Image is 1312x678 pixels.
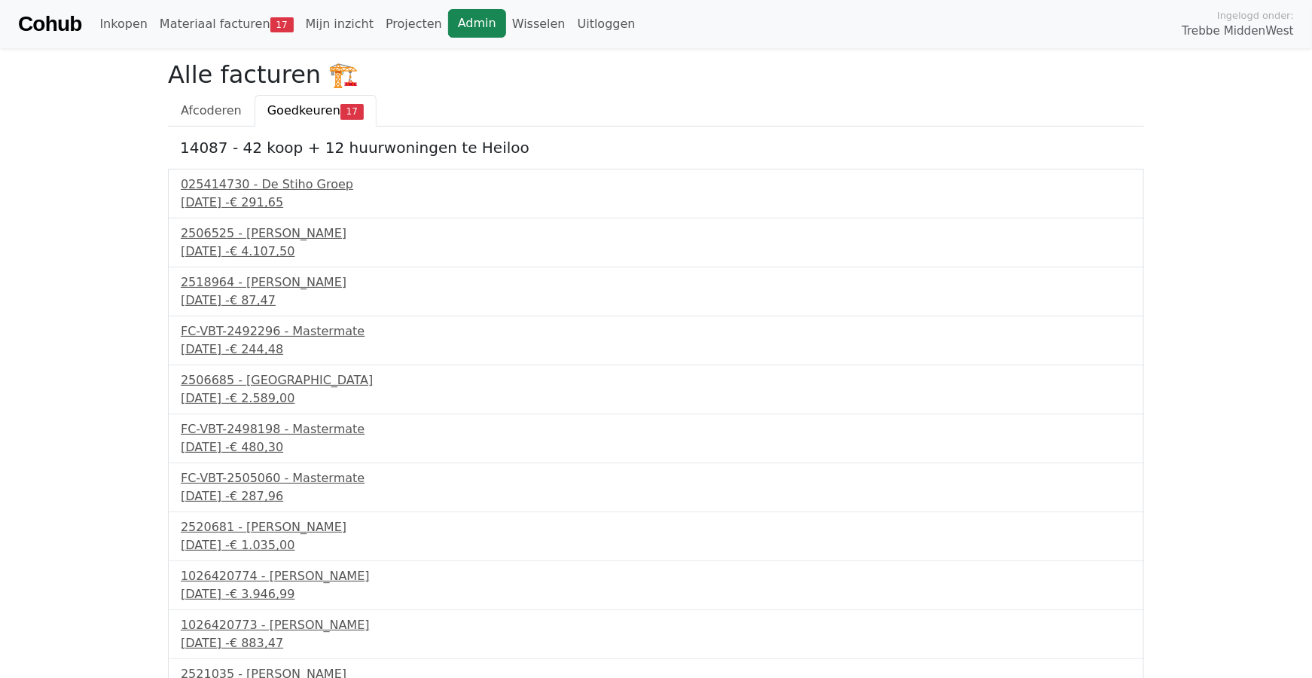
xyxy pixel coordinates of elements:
div: 2518964 - [PERSON_NAME] [181,273,1131,292]
a: FC-VBT-2498198 - Mastermate[DATE] -€ 480,30 [181,420,1131,457]
span: € 87,47 [230,293,276,307]
a: FC-VBT-2505060 - Mastermate[DATE] -€ 287,96 [181,469,1131,505]
a: Uitloggen [572,9,642,39]
span: Goedkeuren [267,103,340,118]
div: 2506525 - [PERSON_NAME] [181,224,1131,243]
a: Wisselen [506,9,572,39]
div: [DATE] - [181,243,1131,261]
div: [DATE] - [181,585,1131,603]
a: Goedkeuren17 [255,95,377,127]
div: FC-VBT-2492296 - Mastermate [181,322,1131,341]
div: 025414730 - De Stiho Groep [181,176,1131,194]
h2: Alle facturen 🏗️ [168,60,1144,89]
div: [DATE] - [181,292,1131,310]
a: Projecten [380,9,448,39]
span: € 291,65 [230,195,283,209]
span: € 4.107,50 [230,244,295,258]
span: € 3.946,99 [230,587,295,601]
div: [DATE] - [181,634,1131,652]
a: Materiaal facturen17 [154,9,300,39]
div: [DATE] - [181,536,1131,554]
span: € 2.589,00 [230,391,295,405]
a: Mijn inzicht [300,9,380,39]
div: [DATE] - [181,194,1131,212]
a: 2520681 - [PERSON_NAME][DATE] -€ 1.035,00 [181,518,1131,554]
span: € 480,30 [230,440,283,454]
div: FC-VBT-2498198 - Mastermate [181,420,1131,438]
span: € 1.035,00 [230,538,295,552]
span: Trebbe MiddenWest [1182,23,1294,40]
div: 2506685 - [GEOGRAPHIC_DATA] [181,371,1131,389]
div: [DATE] - [181,487,1131,505]
a: 2506525 - [PERSON_NAME][DATE] -€ 4.107,50 [181,224,1131,261]
a: 025414730 - De Stiho Groep[DATE] -€ 291,65 [181,176,1131,212]
div: 2520681 - [PERSON_NAME] [181,518,1131,536]
div: [DATE] - [181,389,1131,408]
a: 2506685 - [GEOGRAPHIC_DATA][DATE] -€ 2.589,00 [181,371,1131,408]
span: Ingelogd onder: [1217,8,1294,23]
span: € 287,96 [230,489,283,503]
span: € 244,48 [230,342,283,356]
a: 1026420774 - [PERSON_NAME][DATE] -€ 3.946,99 [181,567,1131,603]
div: 1026420774 - [PERSON_NAME] [181,567,1131,585]
div: [DATE] - [181,341,1131,359]
a: Cohub [18,6,81,42]
div: 1026420773 - [PERSON_NAME] [181,616,1131,634]
div: FC-VBT-2505060 - Mastermate [181,469,1131,487]
span: € 883,47 [230,636,283,650]
span: 17 [340,104,364,119]
a: 2518964 - [PERSON_NAME][DATE] -€ 87,47 [181,273,1131,310]
span: 17 [270,17,294,32]
a: Afcoderen [168,95,255,127]
a: Inkopen [93,9,153,39]
h5: 14087 - 42 koop + 12 huurwoningen te Heiloo [180,139,1132,157]
div: [DATE] - [181,438,1131,457]
span: Afcoderen [181,103,242,118]
a: Admin [448,9,506,38]
a: 1026420773 - [PERSON_NAME][DATE] -€ 883,47 [181,616,1131,652]
a: FC-VBT-2492296 - Mastermate[DATE] -€ 244,48 [181,322,1131,359]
